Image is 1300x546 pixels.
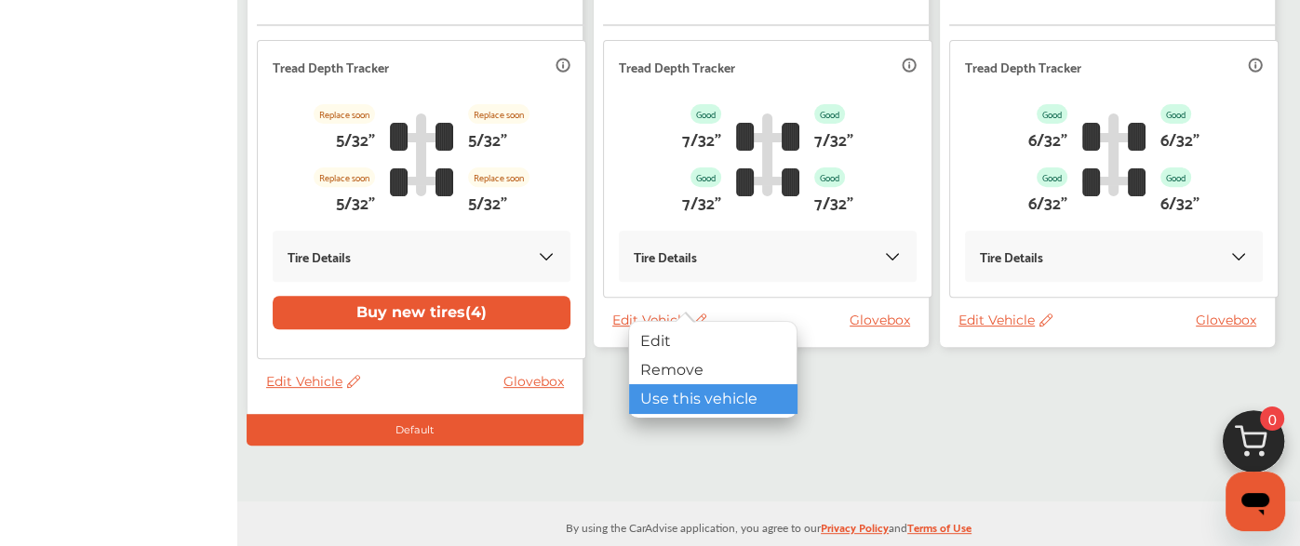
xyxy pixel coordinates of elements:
[1160,167,1191,187] p: Good
[288,246,351,267] p: Tire Details
[814,167,845,187] p: Good
[1160,187,1199,216] p: 6/32"
[814,124,853,153] p: 7/32"
[814,104,845,124] p: Good
[1226,472,1285,531] iframe: Button to launch messaging window
[958,312,1052,328] span: Edit Vehicle
[629,384,797,413] div: Use this vehicle
[634,246,697,267] p: Tire Details
[690,104,721,124] p: Good
[390,113,453,196] img: tire_track_logo.b900bcbc.svg
[1229,247,1248,266] img: KOKaJQAAAABJRU5ErkJggg==
[980,246,1043,267] p: Tire Details
[883,247,902,266] img: KOKaJQAAAABJRU5ErkJggg==
[821,517,889,546] a: Privacy Policy
[503,373,573,390] a: Glovebox
[619,56,735,77] p: Tread Depth Tracker
[612,312,706,328] span: Edit Vehicle
[266,373,360,390] span: Edit Vehicle
[736,113,799,196] img: tire_track_logo.b900bcbc.svg
[814,187,853,216] p: 7/32"
[1160,124,1199,153] p: 6/32"
[537,247,556,266] img: KOKaJQAAAABJRU5ErkJggg==
[468,104,529,124] p: Replace soon
[273,56,389,77] p: Tread Depth Tracker
[314,104,375,124] p: Replace soon
[1037,167,1067,187] p: Good
[1160,104,1191,124] p: Good
[336,124,375,153] p: 5/32"
[682,187,721,216] p: 7/32"
[629,355,797,384] div: Remove
[468,124,507,153] p: 5/32"
[907,517,972,546] a: Terms of Use
[1028,187,1067,216] p: 6/32"
[314,167,375,187] p: Replace soon
[850,312,919,328] a: Glovebox
[237,517,1300,537] p: By using the CarAdvise application, you agree to our and
[1028,124,1067,153] p: 6/32"
[247,414,583,446] div: Default
[1209,402,1298,491] img: cart_icon.3d0951e8.svg
[1260,406,1284,431] span: 0
[629,326,797,355] div: Edit
[468,167,529,187] p: Replace soon
[690,167,721,187] p: Good
[468,187,507,216] p: 5/32"
[1082,113,1146,196] img: tire_track_logo.b900bcbc.svg
[336,187,375,216] p: 5/32"
[1196,312,1266,328] a: Glovebox
[965,56,1081,77] p: Tread Depth Tracker
[682,124,721,153] p: 7/32"
[273,296,570,329] button: Buy new tires(4)
[1037,104,1067,124] p: Good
